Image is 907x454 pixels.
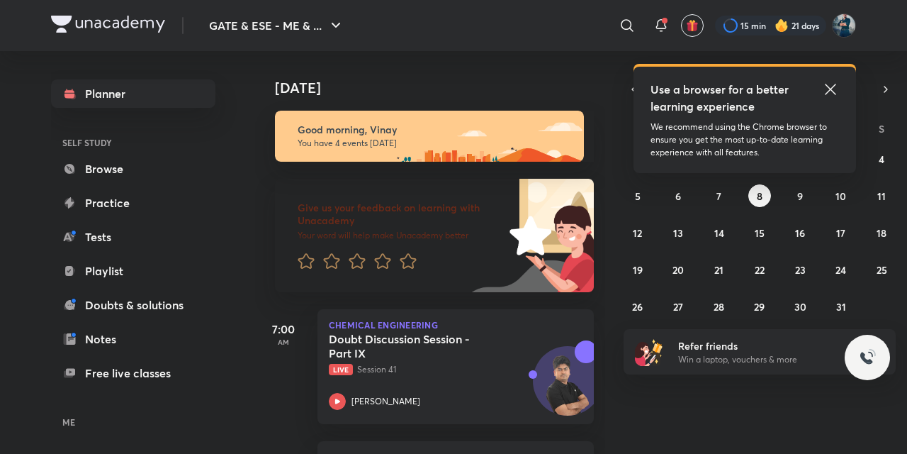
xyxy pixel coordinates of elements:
[748,258,771,281] button: October 22, 2025
[51,131,215,155] h6: SELF STUDY
[879,153,884,166] abbr: October 4, 2025
[794,300,806,314] abbr: October 30, 2025
[329,363,551,376] p: Session 41
[748,221,771,244] button: October 15, 2025
[748,295,771,318] button: October 29, 2025
[754,300,765,314] abbr: October 29, 2025
[708,184,731,207] button: October 7, 2025
[51,16,165,36] a: Company Logo
[667,221,689,244] button: October 13, 2025
[351,395,420,408] p: [PERSON_NAME]
[635,189,641,203] abbr: October 5, 2025
[830,221,852,244] button: October 17, 2025
[626,184,649,207] button: October 5, 2025
[755,226,765,240] abbr: October 15, 2025
[650,81,791,115] h5: Use a browser for a better learning experience
[870,258,893,281] button: October 25, 2025
[633,263,643,277] abbr: October 19, 2025
[626,221,649,244] button: October 12, 2025
[650,121,839,159] p: We recommend using the Chrome browser to ensure you get the most up-to-date learning experience w...
[255,338,312,346] p: AM
[877,263,887,277] abbr: October 25, 2025
[667,184,689,207] button: October 6, 2025
[836,300,846,314] abbr: October 31, 2025
[275,111,584,162] img: morning
[789,221,811,244] button: October 16, 2025
[51,155,215,183] a: Browse
[870,221,893,244] button: October 18, 2025
[708,258,731,281] button: October 21, 2025
[667,258,689,281] button: October 20, 2025
[789,184,811,207] button: October 9, 2025
[673,226,683,240] abbr: October 13, 2025
[797,189,803,203] abbr: October 9, 2025
[859,349,876,366] img: ttu
[836,226,845,240] abbr: October 17, 2025
[298,230,505,241] p: Your word will help make Unacademy better
[673,300,683,314] abbr: October 27, 2025
[461,179,594,292] img: feedback_image
[714,226,724,240] abbr: October 14, 2025
[832,13,856,38] img: Vinay Upadhyay
[830,258,852,281] button: October 24, 2025
[201,11,353,40] button: GATE & ESE - ME & ...
[329,321,582,329] p: Chemical Engineering
[757,189,762,203] abbr: October 8, 2025
[835,189,846,203] abbr: October 10, 2025
[51,189,215,217] a: Practice
[633,226,642,240] abbr: October 12, 2025
[708,295,731,318] button: October 28, 2025
[789,295,811,318] button: October 30, 2025
[667,295,689,318] button: October 27, 2025
[830,295,852,318] button: October 31, 2025
[870,184,893,207] button: October 11, 2025
[51,79,215,108] a: Planner
[870,148,893,170] button: October 4, 2025
[681,14,704,37] button: avatar
[534,354,602,422] img: Avatar
[714,300,724,314] abbr: October 28, 2025
[877,226,886,240] abbr: October 18, 2025
[51,223,215,251] a: Tests
[675,189,681,203] abbr: October 6, 2025
[672,263,684,277] abbr: October 20, 2025
[51,291,215,319] a: Doubts & solutions
[51,410,215,434] h6: ME
[626,258,649,281] button: October 19, 2025
[635,338,663,366] img: referral
[298,123,571,136] h6: Good morning, Vinay
[877,189,886,203] abbr: October 11, 2025
[626,295,649,318] button: October 26, 2025
[708,221,731,244] button: October 14, 2025
[51,359,215,387] a: Free live classes
[835,263,846,277] abbr: October 24, 2025
[748,184,771,207] button: October 8, 2025
[795,226,805,240] abbr: October 16, 2025
[830,184,852,207] button: October 10, 2025
[329,364,353,375] span: Live
[789,258,811,281] button: October 23, 2025
[795,263,806,277] abbr: October 23, 2025
[678,338,852,353] h6: Refer friends
[686,19,699,32] img: avatar
[879,122,884,135] abbr: Saturday
[298,138,571,149] p: You have 4 events [DATE]
[51,16,165,33] img: Company Logo
[632,300,643,314] abbr: October 26, 2025
[714,263,723,277] abbr: October 21, 2025
[678,353,852,366] p: Win a laptop, vouchers & more
[755,263,765,277] abbr: October 22, 2025
[51,257,215,285] a: Playlist
[774,18,789,33] img: streak
[275,79,608,96] h4: [DATE]
[298,201,505,227] h6: Give us your feedback on learning with Unacademy
[329,332,505,360] h5: Doubt Discussion Session - Part IX
[716,189,721,203] abbr: October 7, 2025
[51,325,215,353] a: Notes
[255,321,312,338] h5: 7:00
